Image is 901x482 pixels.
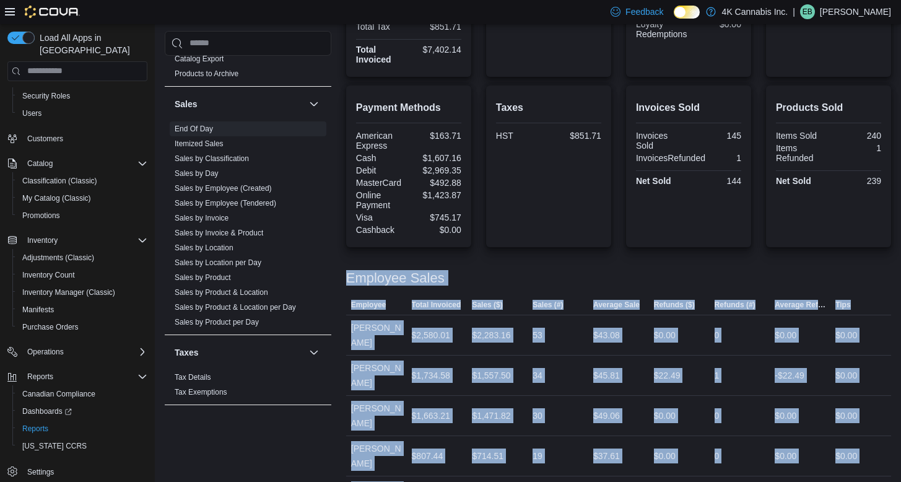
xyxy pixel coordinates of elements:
[356,153,406,163] div: Cash
[175,303,296,312] a: Sales by Product & Location per Day
[654,328,676,343] div: $0.00
[710,153,741,163] div: 1
[636,100,741,115] h2: Invoices Sold
[175,139,224,149] span: Itemized Sales
[472,300,502,310] span: Sales ($)
[175,287,268,297] span: Sales by Product & Location
[175,302,296,312] span: Sales by Product & Location per Day
[800,4,815,19] div: Eric Bayne
[175,346,304,359] button: Taxes
[35,32,147,56] span: Load All Apps in [GEOGRAPHIC_DATA]
[533,449,542,463] div: 19
[165,370,331,405] div: Taxes
[715,449,720,463] div: 0
[175,154,249,163] a: Sales by Classification
[27,235,58,245] span: Inventory
[533,300,563,310] span: Sales (#)
[2,129,152,147] button: Customers
[831,143,881,153] div: 1
[411,165,461,175] div: $2,969.35
[22,233,147,248] span: Inventory
[17,89,147,103] span: Security Roles
[472,328,510,343] div: $2,283.16
[22,91,70,101] span: Security Roles
[17,439,147,454] span: Washington CCRS
[356,190,406,210] div: Online Payment
[22,270,75,280] span: Inventory Count
[175,98,304,110] button: Sales
[12,284,152,301] button: Inventory Manager (Classic)
[12,420,152,437] button: Reports
[12,172,152,190] button: Classification (Classic)
[22,424,48,434] span: Reports
[17,302,147,317] span: Manifests
[356,178,406,188] div: MasterCard
[831,176,881,186] div: 239
[17,439,92,454] a: [US_STATE] CCRS
[346,436,407,476] div: [PERSON_NAME]
[17,302,59,317] a: Manifests
[17,173,147,188] span: Classification (Classic)
[17,285,147,300] span: Inventory Manager (Classic)
[831,131,881,141] div: 240
[776,131,826,141] div: Items Sold
[835,449,857,463] div: $0.00
[22,344,147,359] span: Operations
[12,385,152,403] button: Canadian Compliance
[175,243,233,252] a: Sales by Location
[533,328,542,343] div: 53
[17,208,65,223] a: Promotions
[175,69,238,78] a: Products to Archive
[175,317,259,327] span: Sales by Product per Day
[776,176,811,186] strong: Net Sold
[175,124,213,134] span: End Of Day
[625,6,663,18] span: Feedback
[12,105,152,122] button: Users
[175,388,227,397] a: Tax Exemptions
[654,408,676,423] div: $0.00
[356,45,391,64] strong: Total Invoiced
[412,328,450,343] div: $2,580.01
[165,121,331,335] div: Sales
[22,322,79,332] span: Purchase Orders
[175,55,224,63] a: Catalog Export
[17,106,46,121] a: Users
[27,467,54,477] span: Settings
[715,368,720,383] div: 1
[411,190,461,200] div: $1,423.87
[175,169,219,178] a: Sales by Day
[346,356,407,395] div: [PERSON_NAME]
[175,54,224,64] span: Catalog Export
[175,69,238,79] span: Products to Archive
[22,389,95,399] span: Canadian Compliance
[593,449,620,463] div: $37.61
[2,343,152,361] button: Operations
[715,408,720,423] div: 0
[472,368,510,383] div: $1,557.50
[22,156,58,171] button: Catalog
[17,106,147,121] span: Users
[412,408,450,423] div: $1,663.21
[17,250,147,265] span: Adjustments (Classic)
[17,387,100,401] a: Canadian Compliance
[12,266,152,284] button: Inventory Count
[17,320,84,335] a: Purchase Orders
[654,368,681,383] div: $22.49
[17,387,147,401] span: Canadian Compliance
[356,165,406,175] div: Debit
[636,131,686,151] div: Invoices Sold
[412,300,461,310] span: Total Invoiced
[175,273,231,283] span: Sales by Product
[356,100,461,115] h2: Payment Methods
[835,328,857,343] div: $0.00
[551,131,601,141] div: $851.71
[775,408,796,423] div: $0.00
[496,100,601,115] h2: Taxes
[175,154,249,164] span: Sales by Classification
[22,156,147,171] span: Catalog
[27,159,53,169] span: Catalog
[472,408,510,423] div: $1,471.82
[472,449,503,463] div: $714.51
